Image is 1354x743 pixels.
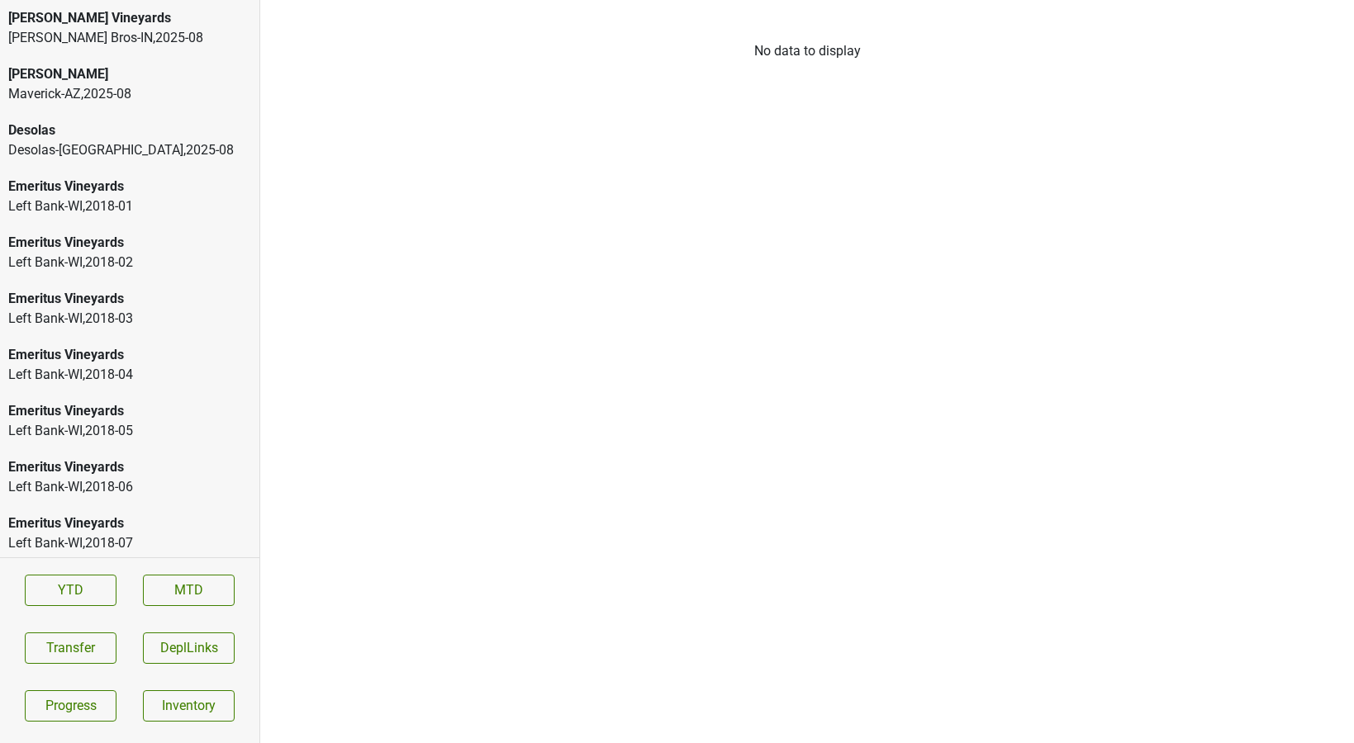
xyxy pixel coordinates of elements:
[8,365,251,385] div: Left Bank-WI , 2018 - 04
[8,84,251,104] div: Maverick-AZ , 2025 - 08
[8,421,251,441] div: Left Bank-WI , 2018 - 05
[8,177,251,196] div: Emeritus Vineyards
[260,41,1354,61] div: No data to display
[8,533,251,553] div: Left Bank-WI , 2018 - 07
[8,253,251,272] div: Left Bank-WI , 2018 - 02
[8,309,251,329] div: Left Bank-WI , 2018 - 03
[8,345,251,365] div: Emeritus Vineyards
[8,477,251,497] div: Left Bank-WI , 2018 - 06
[8,196,251,216] div: Left Bank-WI , 2018 - 01
[8,457,251,477] div: Emeritus Vineyards
[143,690,235,722] a: Inventory
[8,121,251,140] div: Desolas
[8,289,251,309] div: Emeritus Vineyards
[25,575,116,606] a: YTD
[8,140,251,160] div: Desolas-[GEOGRAPHIC_DATA] , 2025 - 08
[8,28,251,48] div: [PERSON_NAME] Bros-IN , 2025 - 08
[8,8,251,28] div: [PERSON_NAME] Vineyards
[25,632,116,664] button: Transfer
[8,513,251,533] div: Emeritus Vineyards
[8,233,251,253] div: Emeritus Vineyards
[8,64,251,84] div: [PERSON_NAME]
[143,575,235,606] a: MTD
[25,690,116,722] a: Progress
[8,401,251,421] div: Emeritus Vineyards
[143,632,235,664] button: DeplLinks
